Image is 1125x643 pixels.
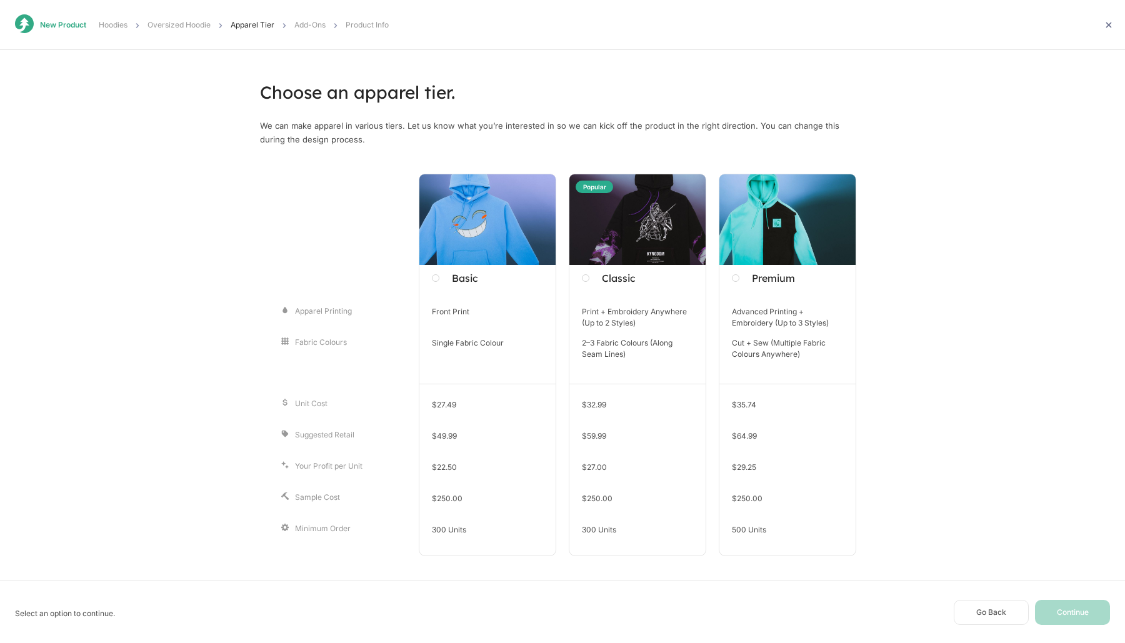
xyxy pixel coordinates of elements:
span: Suggested Retail [281,429,369,452]
span: Apparel Printing [281,306,369,328]
span: Print + Embroidery Anywhere (Up to 2 Styles) [582,306,693,329]
span: Select an option to continue. [15,609,115,618]
span: $49.99 [432,431,543,453]
span: New Product [40,20,86,29]
span: 2–3 Fabric Colours (Along Seam Lines) [582,337,693,360]
span: Classic [602,272,636,284]
span: Sample Cost [281,492,369,514]
span: 500 Units [732,524,843,547]
span: Apparel Tier [231,20,274,29]
button: Go Back [954,600,1029,625]
span: $32.99 [582,399,693,422]
span: Front Print [432,306,543,329]
span: $250.00 [432,493,543,516]
span: Fabric Colours [281,337,369,359]
span: 300 Units [582,524,693,547]
span: $64.99 [732,431,843,453]
span: $22.50 [432,462,543,484]
span: Minimum Order [281,523,369,546]
span: Product Info [346,20,389,29]
span: We can make apparel in various tiers. Let us know what you’re interested in so we can kick off th... [260,119,865,146]
span: Cut + Sew (Multiple Fabric Colours Anywhere) [732,337,843,360]
span: $250.00 [732,493,843,516]
span: $27.49 [432,399,543,422]
span: Single Fabric Colour [432,337,543,360]
span: Basic [452,272,478,284]
span: Advanced Printing + Embroidery (Up to 3 Styles) [732,306,843,329]
span: $59.99 [582,431,693,453]
span: 300 Units [432,524,543,547]
span: Your Profit per Unit [281,461,369,483]
div: Popular [576,181,613,193]
h1: Choose an apparel tier. [260,81,865,103]
span: Premium [752,272,795,284]
span: $29.25 [732,462,843,484]
span: $27.00 [582,462,693,484]
span: Add-Ons [294,20,326,29]
span: Hoodies [99,20,127,29]
span: Unit Cost [281,398,369,421]
span: Oversized Hoodie [147,20,211,29]
span: $35.74 [732,399,843,422]
span: $250.00 [582,493,693,516]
